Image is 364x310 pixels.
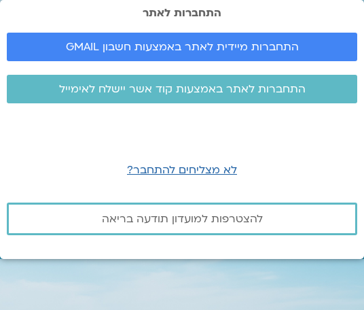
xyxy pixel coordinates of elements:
[127,162,237,177] a: לא מצליחים להתחבר?
[59,83,306,95] span: התחברות לאתר באמצעות קוד אשר יישלח לאימייל
[7,203,357,235] a: להצטרפות למועדון תודעה בריאה
[7,33,357,61] a: התחברות מיידית לאתר באמצעות חשבון GMAIL
[102,213,263,225] span: להצטרפות למועדון תודעה בריאה
[7,7,357,19] h2: התחברות לאתר
[7,75,357,103] a: התחברות לאתר באמצעות קוד אשר יישלח לאימייל
[66,41,299,53] span: התחברות מיידית לאתר באמצעות חשבון GMAIL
